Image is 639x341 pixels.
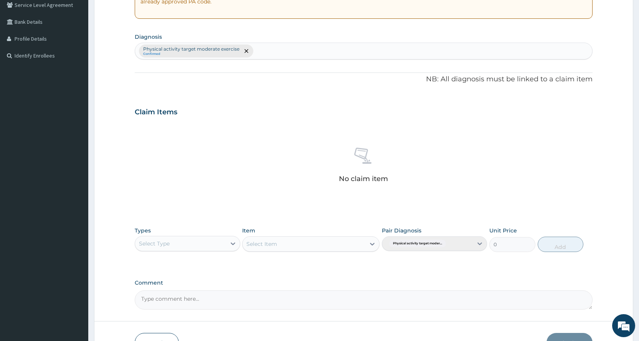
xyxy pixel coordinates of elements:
div: Select Type [139,240,170,247]
label: Pair Diagnosis [382,227,421,234]
label: Item [242,227,255,234]
img: d_794563401_company_1708531726252_794563401 [14,38,31,58]
p: NB: All diagnosis must be linked to a claim item [135,74,593,84]
p: No claim item [339,175,388,183]
div: Minimize live chat window [126,4,144,22]
textarea: Type your message and hit 'Enter' [4,209,146,236]
label: Diagnosis [135,33,162,41]
span: We're online! [45,97,106,174]
div: Chat with us now [40,43,129,53]
h3: Claim Items [135,108,177,117]
label: Unit Price [489,227,517,234]
button: Add [538,237,583,252]
label: Types [135,227,151,234]
label: Comment [135,280,593,286]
